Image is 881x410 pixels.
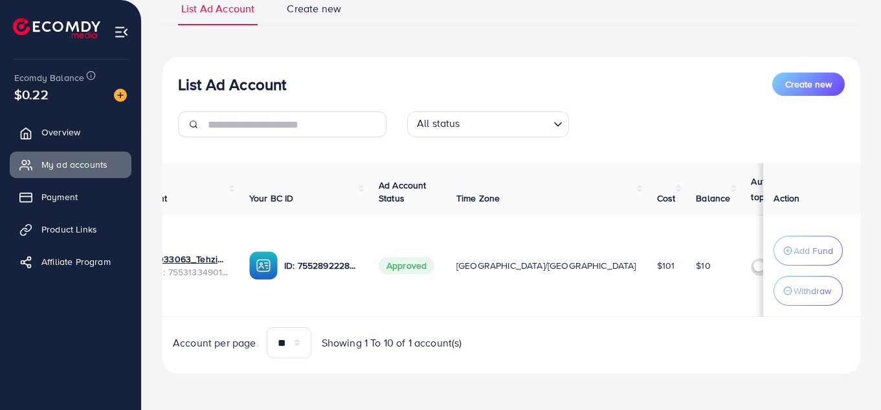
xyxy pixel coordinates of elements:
span: ID: 7553133490184044545 [155,266,229,279]
span: Ecomdy Balance [14,71,84,84]
a: Affiliate Program [10,249,131,275]
span: Overview [41,126,80,139]
button: Add Fund [774,236,843,266]
span: Create new [287,1,341,16]
input: Search for option [464,114,548,134]
span: $101 [657,259,675,272]
span: All status [414,113,463,134]
button: Create new [772,73,845,96]
img: logo [13,18,100,38]
img: ic-ba-acc.ded83a64.svg [249,251,278,280]
span: Time Zone [456,192,500,205]
span: Approved [379,257,434,274]
a: 1033063_Tehzib_1758600974445 [155,253,229,266]
div: Search for option [407,111,569,137]
span: Affiliate Program [41,255,111,268]
iframe: Chat [826,352,871,400]
a: Product Links [10,216,131,242]
span: Create new [785,78,832,91]
button: Withdraw [774,276,843,306]
span: Account per page [173,336,256,350]
span: $10 [696,259,710,272]
p: ID: 7552892228605689872 [284,258,358,273]
a: Payment [10,184,131,210]
img: menu [114,25,129,40]
span: List Ad Account [181,1,254,16]
span: Ad Account [120,192,168,205]
p: Withdraw [794,283,831,299]
span: Payment [41,190,78,203]
span: Balance [696,192,730,205]
img: image [114,89,127,102]
span: Your BC ID [249,192,294,205]
a: Overview [10,119,131,145]
span: Cost [657,192,676,205]
div: <span class='underline'>1033063_Tehzib_1758600974445</span></br>7553133490184044545 [155,253,229,279]
span: [GEOGRAPHIC_DATA]/[GEOGRAPHIC_DATA] [456,259,636,272]
span: Ad Account Status [379,179,427,205]
a: My ad accounts [10,152,131,177]
span: Action [774,192,799,205]
span: Product Links [41,223,97,236]
p: Add Fund [794,243,833,258]
p: Auto top-up [751,174,788,205]
span: $0.22 [14,85,49,104]
span: Showing 1 To 10 of 1 account(s) [322,336,462,350]
span: My ad accounts [41,158,107,171]
h3: List Ad Account [178,75,286,94]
